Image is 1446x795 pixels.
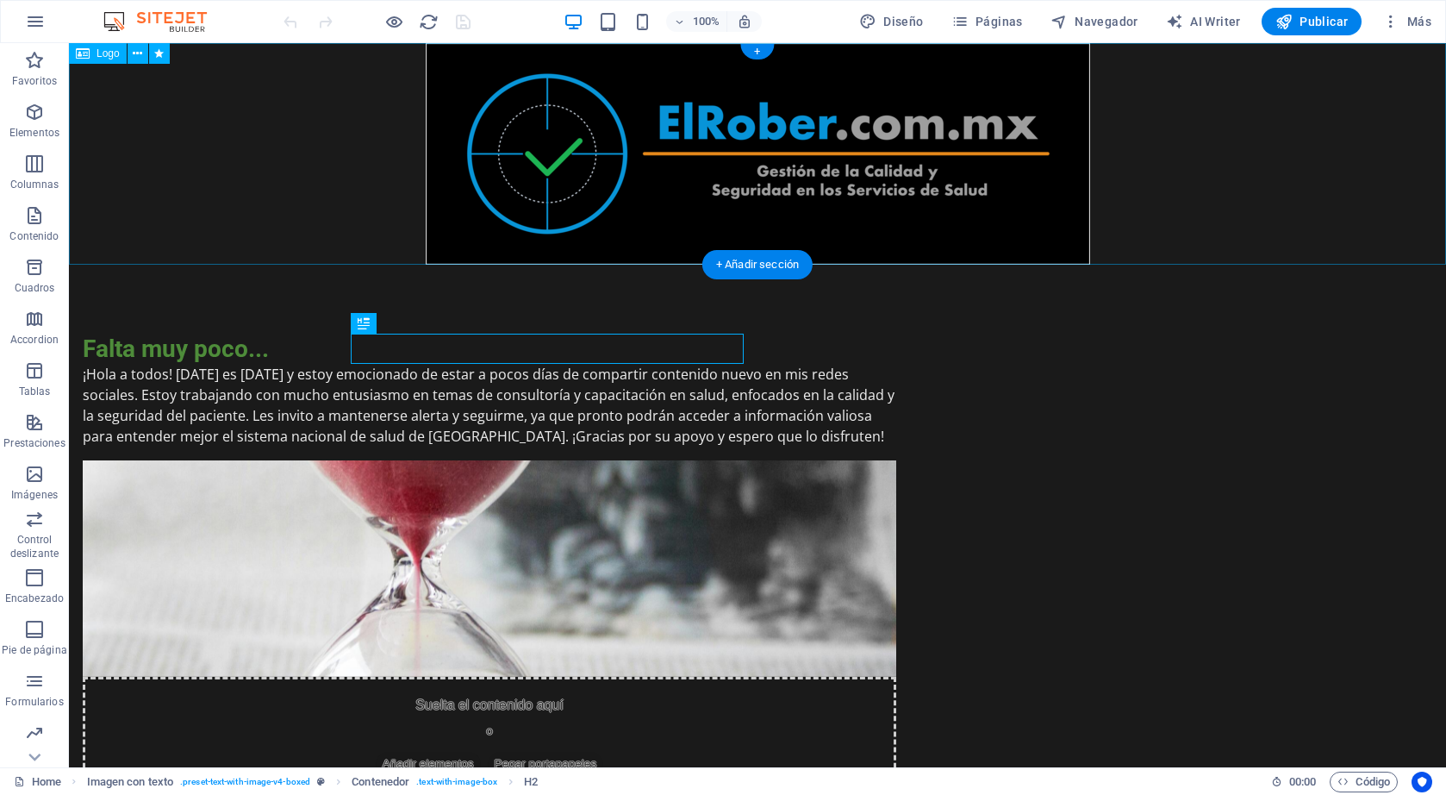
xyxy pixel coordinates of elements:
span: : [1301,775,1304,788]
button: reload [418,11,439,32]
p: Elementos [9,126,59,140]
i: Volver a cargar página [419,12,439,32]
button: Páginas [944,8,1030,35]
p: Prestaciones [3,436,65,450]
button: Código [1330,772,1398,792]
p: Contenido [9,229,59,243]
p: Cuadros [15,281,55,295]
button: Usercentrics [1412,772,1432,792]
span: Haz clic para seleccionar y doble clic para editar [87,772,174,792]
button: 100% [666,11,727,32]
span: Navegador [1050,13,1138,30]
h6: Tiempo de la sesión [1271,772,1317,792]
nav: breadcrumb [87,772,539,792]
span: Publicar [1275,13,1349,30]
p: Favoritos [12,74,57,88]
span: 00 00 [1289,772,1316,792]
button: AI Writer [1159,8,1248,35]
p: Imágenes [11,488,58,502]
div: + [740,44,774,59]
span: Código [1337,772,1390,792]
button: Haz clic para salir del modo de previsualización y seguir editando [383,11,404,32]
p: Encabezado [5,592,64,605]
p: Accordion [10,333,59,347]
p: Formularios [5,695,63,709]
a: Haz clic para cancelar la selección y doble clic para abrir páginas [14,772,61,792]
span: Pegar portapapeles [419,709,535,733]
span: . text-with-image-box [416,772,497,792]
span: Añadir elementos [307,709,412,733]
p: Pie de página [2,643,66,657]
div: Diseño (Ctrl+Alt+Y) [852,8,931,35]
i: Este elemento es un preajuste personalizable [317,777,325,786]
div: + Añadir sección [702,250,813,279]
h6: 100% [692,11,720,32]
span: AI Writer [1166,13,1241,30]
button: Más [1375,8,1438,35]
div: Suelta el contenido aquí [14,634,827,756]
p: Tablas [19,385,51,398]
button: Navegador [1044,8,1145,35]
img: Editor Logo [99,11,228,32]
span: Más [1382,13,1431,30]
span: Haz clic para seleccionar y doble clic para editar [352,772,409,792]
span: . preset-text-with-image-v4-boxed [180,772,310,792]
button: Publicar [1262,8,1362,35]
button: Diseño [852,8,931,35]
i: Al redimensionar, ajustar el nivel de zoom automáticamente para ajustarse al dispositivo elegido. [737,14,752,29]
span: Logo [97,48,120,59]
p: Columnas [10,178,59,191]
span: Diseño [859,13,924,30]
span: Páginas [951,13,1023,30]
span: Haz clic para seleccionar y doble clic para editar [524,772,538,792]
